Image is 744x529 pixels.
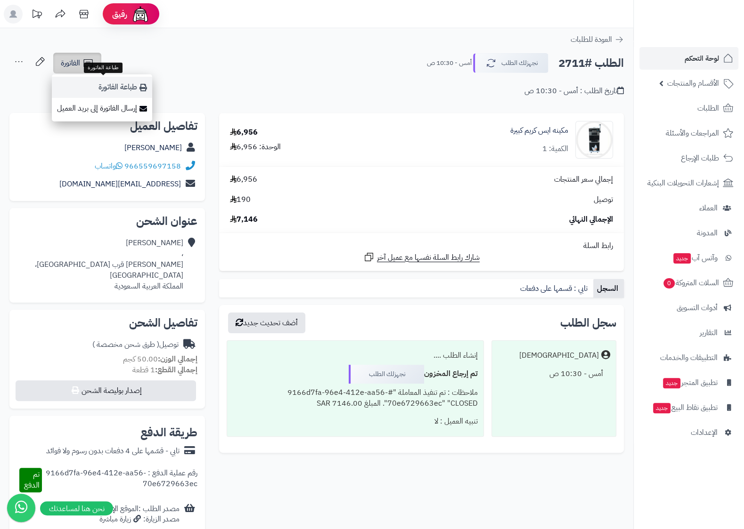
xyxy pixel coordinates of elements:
div: تنبيه العميل : لا [233,412,478,431]
span: العودة للطلبات [571,34,612,45]
button: أضف تحديث جديد [228,313,305,333]
span: المراجعات والأسئلة [666,127,719,140]
div: مصدر الطلب :الموقع الإلكتروني [94,504,180,525]
button: نجهزلك الطلب [473,53,548,73]
span: طلبات الإرجاع [681,152,719,165]
span: الفاتورة [61,57,80,69]
a: أدوات التسويق [639,297,738,319]
div: تاريخ الطلب : أمس - 10:30 ص [524,86,624,96]
a: تحديثات المنصة [25,5,49,26]
div: نجهزلك الطلب [349,365,424,384]
div: 6,956 [230,127,258,138]
div: إنشاء الطلب .... [233,346,478,365]
a: العملاء [639,197,738,219]
span: 190 [230,194,251,205]
small: 1 قطعة [132,364,197,376]
small: أمس - 10:30 ص [427,58,472,68]
a: طلبات الإرجاع [639,147,738,169]
a: العودة للطلبات [571,34,624,45]
span: جديد [673,253,691,264]
div: رقم عملية الدفع : 9166d7fa-96e4-412e-aa56-70e6729663ec [42,468,197,492]
span: التقارير [700,326,718,339]
span: إجمالي سعر المنتجات [554,174,613,185]
h2: طريقة الدفع [140,427,197,438]
a: الإعدادات [639,421,738,444]
h2: تفاصيل العميل [17,120,197,132]
div: الوحدة: 6,956 [230,142,281,152]
a: المراجعات والأسئلة [639,122,738,144]
div: ملاحظات : تم تنفيذ المعاملة "#9166d7fa-96e4-412e-aa56-70e6729663ec" "CLOSED". المبلغ 7146.00 SAR [233,384,478,413]
img: 1748758086-web1new-90x90.jpg [576,121,613,159]
div: الكمية: 1 [542,144,568,154]
span: الأقسام والمنتجات [667,77,719,90]
span: تم الدفع [24,469,40,491]
a: شارك رابط السلة نفسها مع عميل آخر [363,251,480,263]
div: طباعة الفاتورة [84,63,123,73]
span: تطبيق المتجر [662,376,718,389]
a: السجل [593,279,624,298]
a: وآتس آبجديد [639,247,738,269]
a: لوحة التحكم [639,47,738,70]
a: تطبيق نقاط البيعجديد [639,396,738,419]
span: لوحة التحكم [685,52,719,65]
span: 0 [663,278,675,289]
span: أدوات التسويق [677,301,718,314]
a: مكينه ايس كريم كبيرة [510,125,568,136]
div: توصيل [92,339,179,350]
span: المدونة [697,226,718,240]
span: شارك رابط السلة نفسها مع عميل آخر [377,252,480,263]
span: 7,146 [230,214,258,225]
a: إشعارات التحويلات البنكية [639,172,738,194]
small: 50.00 كجم [123,353,197,365]
span: وآتس آب [672,251,718,264]
span: جديد [663,378,680,388]
a: تطبيق المتجرجديد [639,371,738,394]
a: [PERSON_NAME] [124,142,182,153]
a: تابي : قسمها على دفعات [516,279,593,298]
img: ai-face.png [131,5,150,24]
div: أمس - 10:30 ص [498,365,610,383]
a: 966559697158 [124,160,181,172]
strong: إجمالي القطع: [155,364,197,376]
a: التقارير [639,321,738,344]
a: المدونة [639,222,738,244]
span: السلات المتروكة [662,276,719,289]
img: logo-2.png [680,25,735,45]
a: السلات المتروكة0 [639,272,738,294]
span: الإجمالي النهائي [569,214,613,225]
button: إصدار بوليصة الشحن [16,380,196,401]
a: طباعة الفاتورة [52,77,152,98]
span: 6,956 [230,174,257,185]
span: إشعارات التحويلات البنكية [647,176,719,190]
a: [EMAIL_ADDRESS][DOMAIN_NAME] [59,178,181,190]
a: إرسال الفاتورة إلى بريد العميل [52,98,152,119]
h2: تفاصيل الشحن [17,317,197,329]
b: تم إرجاع المخزون [424,368,478,379]
a: التطبيقات والخدمات [639,346,738,369]
div: رابط السلة [223,240,620,251]
h2: عنوان الشحن [17,216,197,227]
span: ( طرق شحن مخصصة ) [92,339,159,350]
span: توصيل [594,194,613,205]
div: [PERSON_NAME] ، [PERSON_NAME] قرب [GEOGRAPHIC_DATA]، [GEOGRAPHIC_DATA] المملكة العربية السعودية [17,238,183,291]
span: التطبيقات والخدمات [660,351,718,364]
strong: إجمالي الوزن: [158,353,197,365]
div: مصدر الزيارة: زيارة مباشرة [94,514,180,525]
div: [DEMOGRAPHIC_DATA] [519,350,599,361]
span: الطلبات [697,102,719,115]
h3: سجل الطلب [560,317,616,329]
span: جديد [653,403,670,413]
span: العملاء [699,201,718,215]
a: واتساب [95,160,123,172]
h2: الطلب #2711 [558,54,624,73]
span: رفيق [112,8,127,20]
a: الفاتورة [53,53,101,73]
span: الإعدادات [691,426,718,439]
div: تابي - قسّمها على 4 دفعات بدون رسوم ولا فوائد [46,446,180,457]
span: تطبيق نقاط البيع [652,401,718,414]
a: الطلبات [639,97,738,120]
